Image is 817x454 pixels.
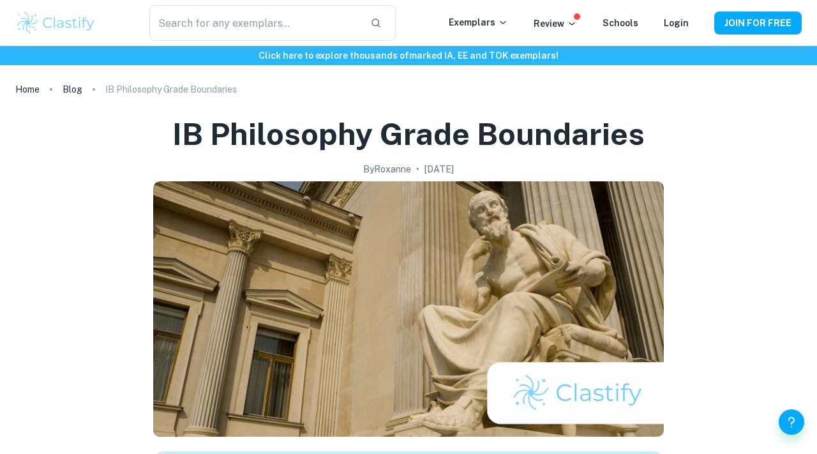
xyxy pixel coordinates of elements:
p: IB Philosophy Grade Boundaries [105,82,237,96]
button: Help and Feedback [779,409,804,435]
p: Review [534,17,577,31]
button: JOIN FOR FREE [714,11,802,34]
h6: Click here to explore thousands of marked IA, EE and TOK exemplars ! [3,49,814,63]
p: Exemplars [449,15,508,29]
img: Clastify logo [15,10,96,36]
a: Home [15,80,40,98]
a: Login [664,18,689,28]
h1: IB Philosophy Grade Boundaries [172,114,645,155]
a: Blog [63,80,82,98]
input: Search for any exemplars... [149,5,360,41]
h2: By Roxanne [363,162,411,176]
h2: [DATE] [424,162,454,176]
p: • [416,162,419,176]
img: IB Philosophy Grade Boundaries cover image [153,181,664,437]
a: Schools [603,18,638,28]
